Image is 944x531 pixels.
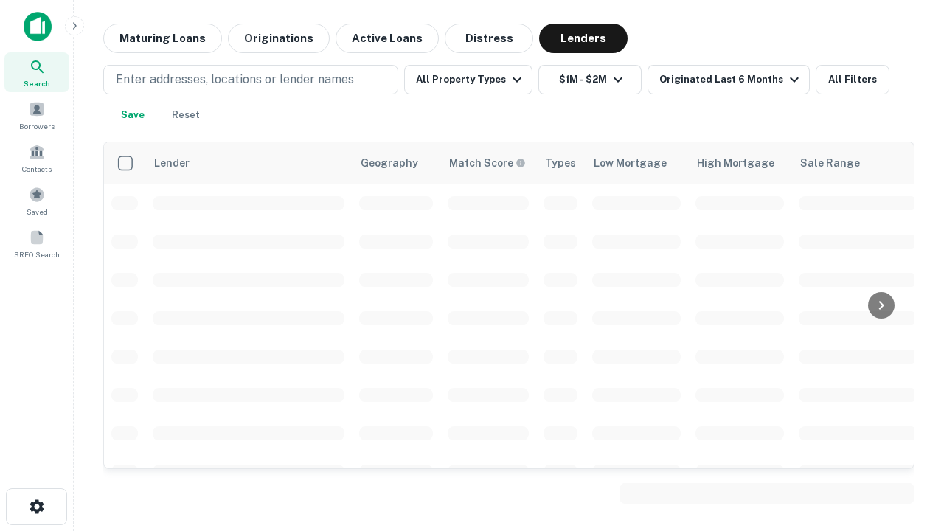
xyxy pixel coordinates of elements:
div: High Mortgage [697,154,774,172]
a: Saved [4,181,69,221]
button: Originated Last 6 Months [648,65,810,94]
span: SREO Search [14,249,60,260]
span: Contacts [22,163,52,175]
button: Enter addresses, locations or lender names [103,65,398,94]
button: Lenders [539,24,628,53]
iframe: Chat Widget [870,413,944,484]
button: Distress [445,24,533,53]
span: Search [24,77,50,89]
span: Borrowers [19,120,55,132]
div: Geography [361,154,418,172]
a: Search [4,52,69,92]
button: All Property Types [404,65,532,94]
th: Low Mortgage [585,142,688,184]
a: Contacts [4,138,69,178]
div: Originated Last 6 Months [659,71,803,88]
span: Saved [27,206,48,218]
div: Lender [154,154,190,172]
p: Enter addresses, locations or lender names [116,71,354,88]
a: Borrowers [4,95,69,135]
button: Save your search to get updates of matches that match your search criteria. [109,100,156,130]
th: Types [536,142,585,184]
div: Types [545,154,576,172]
button: Maturing Loans [103,24,222,53]
h6: Match Score [449,155,523,171]
button: $1M - $2M [538,65,642,94]
div: Sale Range [800,154,860,172]
div: Low Mortgage [594,154,667,172]
button: All Filters [816,65,889,94]
a: SREO Search [4,223,69,263]
button: Originations [228,24,330,53]
button: Reset [162,100,209,130]
button: Active Loans [336,24,439,53]
th: Geography [352,142,440,184]
th: Capitalize uses an advanced AI algorithm to match your search with the best lender. The match sco... [440,142,536,184]
th: Lender [145,142,352,184]
th: High Mortgage [688,142,791,184]
div: Capitalize uses an advanced AI algorithm to match your search with the best lender. The match sco... [449,155,526,171]
th: Sale Range [791,142,924,184]
img: capitalize-icon.png [24,12,52,41]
